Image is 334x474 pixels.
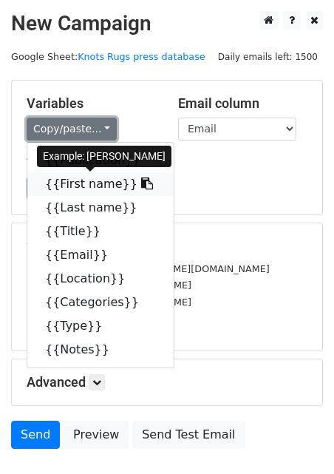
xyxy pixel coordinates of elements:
[11,11,323,36] h2: New Campaign
[27,267,174,291] a: {{Location}}
[27,291,174,314] a: {{Categories}}
[27,95,156,112] h5: Variables
[27,243,174,267] a: {{Email}}
[27,263,270,274] small: [EMAIL_ADDRESS][PERSON_NAME][DOMAIN_NAME]
[27,196,174,220] a: {{Last name}}
[11,421,60,449] a: Send
[27,149,174,172] a: {{Publication}}
[11,51,205,62] small: Google Sheet:
[213,51,323,62] a: Daily emails left: 1500
[27,118,117,140] a: Copy/paste...
[27,297,191,308] small: [EMAIL_ADDRESS][DOMAIN_NAME]
[27,280,191,291] small: [EMAIL_ADDRESS][DOMAIN_NAME]
[27,374,307,390] h5: Advanced
[27,172,174,196] a: {{First name}}
[260,403,334,474] iframe: Chat Widget
[37,146,171,167] div: Example: [PERSON_NAME]
[27,220,174,243] a: {{Title}}
[132,421,245,449] a: Send Test Email
[27,338,174,362] a: {{Notes}}
[213,49,323,65] span: Daily emails left: 1500
[178,95,307,112] h5: Email column
[27,314,174,338] a: {{Type}}
[78,51,205,62] a: Knots Rugs press database
[64,421,129,449] a: Preview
